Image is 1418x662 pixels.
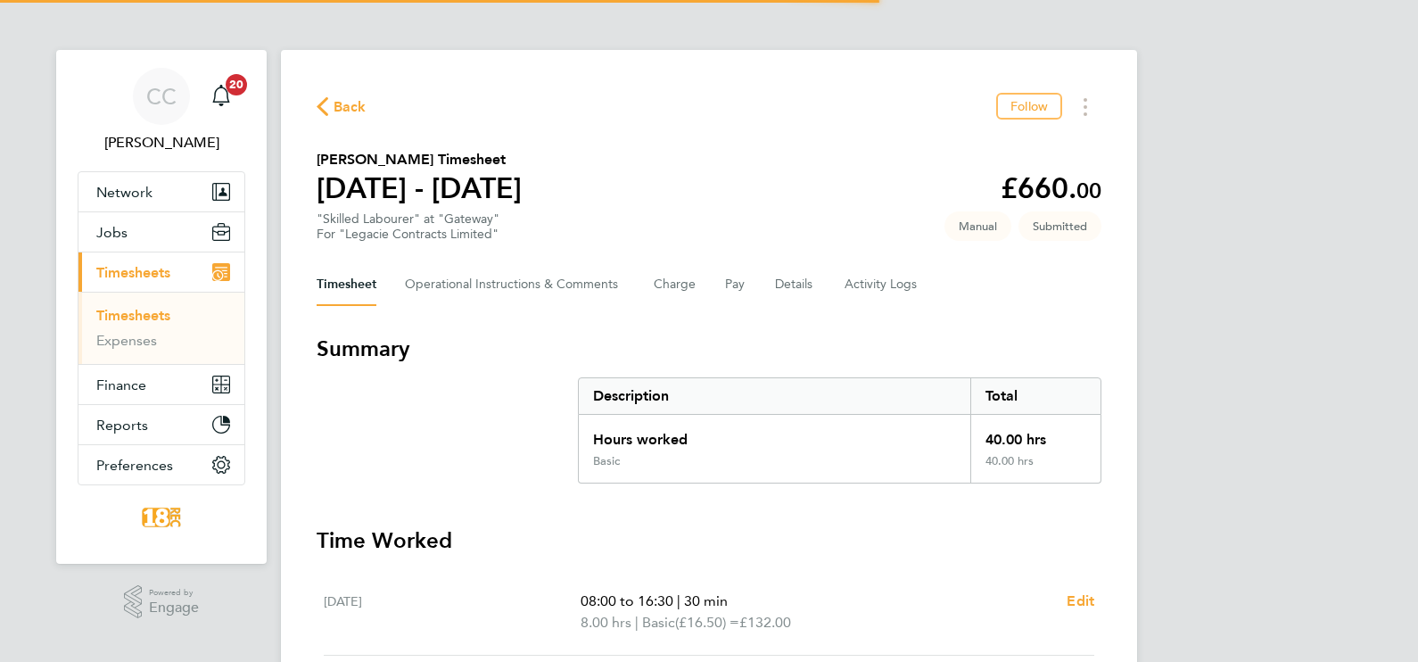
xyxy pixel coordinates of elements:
[1010,98,1048,114] span: Follow
[996,93,1062,120] button: Follow
[96,417,148,434] span: Reports
[405,263,625,306] button: Operational Instructions & Comments
[970,378,1101,414] div: Total
[78,292,244,364] div: Timesheets
[970,454,1101,483] div: 40.00 hrs
[96,307,170,324] a: Timesheets
[96,457,173,474] span: Preferences
[317,263,376,306] button: Timesheet
[317,526,1101,555] h3: Time Worked
[324,591,581,633] div: [DATE]
[1076,178,1101,203] span: 00
[317,227,499,242] div: For "Legacie Contracts Limited"
[677,592,680,609] span: |
[78,405,244,444] button: Reports
[635,614,639,631] span: |
[78,172,244,211] button: Network
[96,377,146,393] span: Finance
[1067,592,1094,609] span: Edit
[684,592,728,609] span: 30 min
[124,585,200,619] a: Powered byEngage
[96,184,153,201] span: Network
[725,263,746,306] button: Pay
[317,149,522,170] h2: [PERSON_NAME] Timesheet
[334,96,367,118] span: Back
[78,503,245,532] a: Go to home page
[970,415,1101,454] div: 40.00 hrs
[146,85,177,108] span: CC
[226,74,247,95] span: 20
[78,68,245,153] a: CC[PERSON_NAME]
[1067,591,1094,612] a: Edit
[775,263,816,306] button: Details
[739,614,791,631] span: £132.00
[96,264,170,281] span: Timesheets
[78,365,244,404] button: Finance
[593,454,620,468] div: Basic
[317,211,499,242] div: "Skilled Labourer" at "Gateway"
[96,224,128,241] span: Jobs
[78,445,244,484] button: Preferences
[149,585,199,600] span: Powered by
[203,68,239,125] a: 20
[1001,171,1101,205] app-decimal: £660.
[1018,211,1101,241] span: This timesheet is Submitted.
[675,614,739,631] span: (£16.50) =
[317,335,1101,363] h3: Summary
[78,212,244,252] button: Jobs
[579,415,970,454] div: Hours worked
[642,612,675,633] span: Basic
[1069,93,1101,120] button: Timesheets Menu
[581,614,631,631] span: 8.00 hrs
[654,263,697,306] button: Charge
[137,503,185,532] img: 18rec-logo-retina.png
[149,600,199,616] span: Engage
[78,132,245,153] span: Chloe Crayden
[944,211,1011,241] span: This timesheet was manually created.
[78,252,244,292] button: Timesheets
[579,378,970,414] div: Description
[96,332,157,349] a: Expenses
[578,377,1101,484] div: Summary
[317,95,367,118] button: Back
[317,170,522,206] h1: [DATE] - [DATE]
[56,50,267,564] nav: Main navigation
[845,263,919,306] button: Activity Logs
[581,592,673,609] span: 08:00 to 16:30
